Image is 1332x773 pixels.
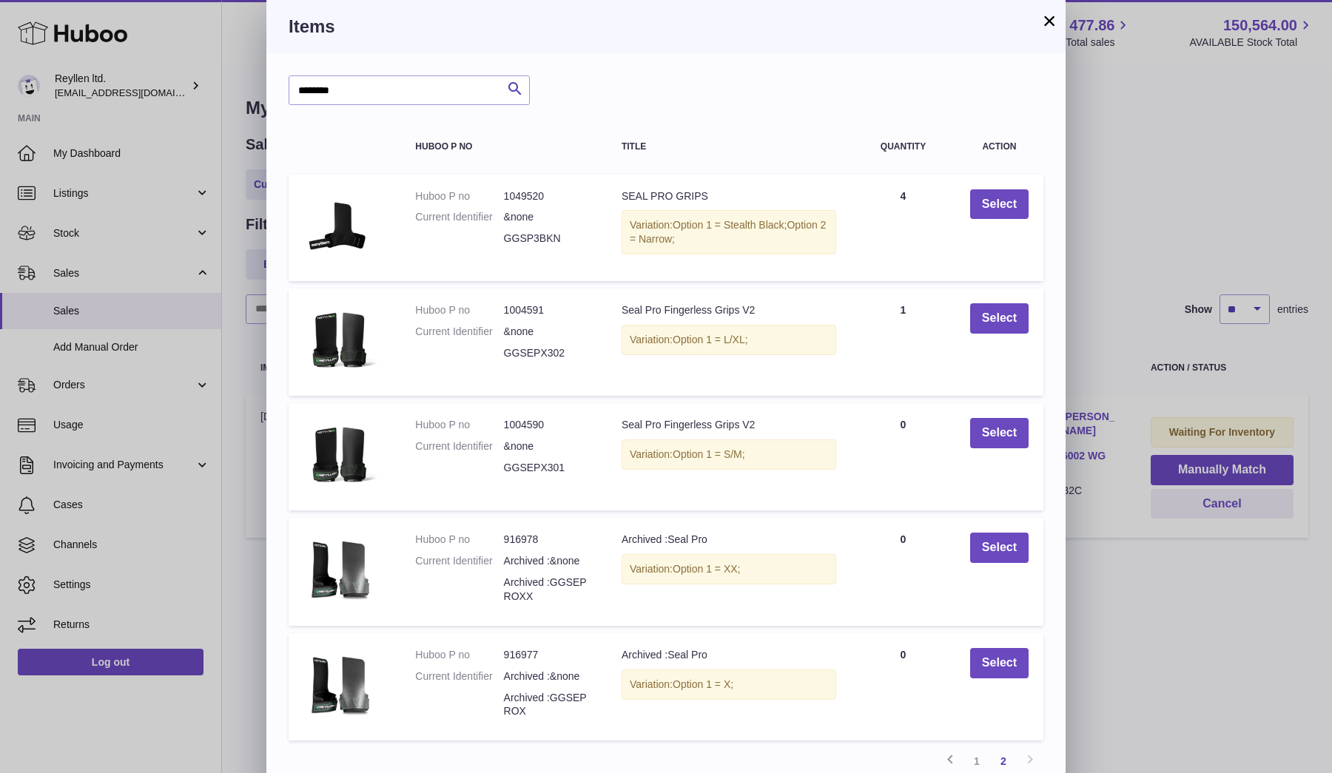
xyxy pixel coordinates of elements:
dd: GGSP3BKN [504,232,592,246]
div: Variation: [622,439,836,470]
td: 4 [851,175,955,282]
div: Variation: [622,554,836,584]
td: 1 [851,288,955,396]
img: Archived :Seal Pro [303,533,377,607]
button: Select [970,648,1029,678]
img: Seal Pro Fingerless Grips V2 [303,418,377,492]
dt: Huboo P no [415,418,503,432]
div: Seal Pro Fingerless Grips V2 [622,303,836,317]
img: Archived :Seal Pro [303,648,377,722]
dd: 916977 [504,648,592,662]
dd: 1004590 [504,418,592,432]
td: 0 [851,518,955,626]
div: Variation: [622,669,836,700]
button: × [1040,12,1058,30]
div: Archived :Seal Pro [622,533,836,547]
img: SEAL PRO GRIPS [303,189,377,263]
button: Select [970,533,1029,563]
dd: &none [504,210,592,224]
dt: Huboo P no [415,303,503,317]
dt: Huboo P no [415,648,503,662]
div: Seal Pro Fingerless Grips V2 [622,418,836,432]
th: Action [955,127,1043,166]
dd: Archived :GGSEPROXX [504,575,592,604]
dt: Huboo P no [415,533,503,547]
span: Option 1 = L/XL; [673,334,748,345]
td: 0 [851,633,955,741]
dt: Huboo P no [415,189,503,203]
dd: GGSEPX301 [504,461,592,475]
th: Title [607,127,851,166]
div: Variation: [622,210,836,254]
dd: Archived :&none [504,554,592,568]
span: Option 1 = X; [673,678,733,690]
dd: Archived :GGSEPROX [504,691,592,719]
dd: 916978 [504,533,592,547]
dd: 1049520 [504,189,592,203]
dt: Current Identifier [415,439,503,453]
dt: Current Identifier [415,210,503,224]
div: Variation: [622,325,836,355]
img: Seal Pro Fingerless Grips V2 [303,303,377,377]
dd: &none [504,439,592,453]
button: Select [970,189,1029,220]
div: SEAL PRO GRIPS [622,189,836,203]
dd: 1004591 [504,303,592,317]
span: Option 1 = XX; [673,563,740,575]
span: Option 1 = S/M; [673,448,745,460]
th: Quantity [851,127,955,166]
dt: Current Identifier [415,669,503,683]
h3: Items [289,15,1043,38]
span: Option 1 = Stealth Black; [673,219,787,231]
td: 0 [851,403,955,510]
div: Archived :Seal Pro [622,648,836,662]
th: Huboo P no [400,127,607,166]
dd: &none [504,325,592,339]
button: Select [970,303,1029,334]
dd: GGSEPX302 [504,346,592,360]
dd: Archived :&none [504,669,592,683]
button: Select [970,418,1029,448]
dt: Current Identifier [415,554,503,568]
dt: Current Identifier [415,325,503,339]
